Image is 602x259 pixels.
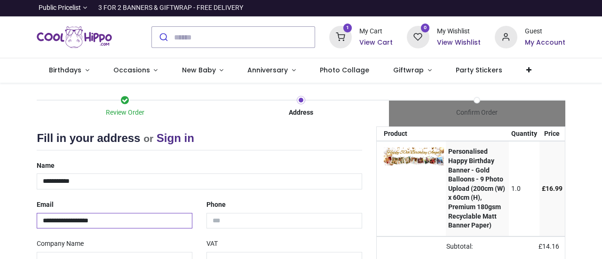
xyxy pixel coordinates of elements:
[157,132,194,144] a: Sign in
[525,38,565,47] a: My Account
[37,158,55,174] label: Name
[113,65,150,75] span: Occasions
[37,197,54,213] label: Email
[49,65,81,75] span: Birthdays
[377,127,446,141] th: Product
[407,33,429,40] a: 0
[525,27,565,36] div: Guest
[368,3,565,13] iframe: Customer reviews powered by Trustpilot
[421,24,430,32] sup: 0
[101,58,170,83] a: Occasions
[37,24,112,50] a: Logo of Cool Hippo
[437,27,481,36] div: My Wishlist
[143,133,153,144] small: or
[389,108,565,118] div: Confirm Order
[546,185,562,192] span: 16.99
[98,3,243,13] div: 3 FOR 2 BANNERS & GIFTWRAP - FREE DELIVERY
[448,148,505,229] strong: Personalised Happy Birthday Banner - Gold Balloons - 9 Photo Upload (200cm (W) x 60cm (H), Premiu...
[539,127,565,141] th: Price
[542,185,562,192] span: £
[320,65,369,75] span: Photo Collage
[377,236,478,257] td: Subtotal:
[39,3,81,13] span: Public Pricelist
[437,38,481,47] a: View Wishlist
[37,3,87,13] a: Public Pricelist
[542,243,559,250] span: 14.16
[539,243,559,250] span: £
[329,33,352,40] a: 1
[170,58,236,83] a: New Baby
[37,58,101,83] a: Birthdays
[236,58,308,83] a: Anniversary
[206,197,226,213] label: Phone
[381,58,444,83] a: Giftwrap
[456,65,502,75] span: Party Stickers
[359,38,393,47] a: View Cart
[37,24,112,50] img: Cool Hippo
[37,132,140,144] span: Fill in your address
[359,27,393,36] div: My Cart
[343,24,352,32] sup: 1
[206,236,218,252] label: VAT
[37,236,84,252] label: Company Name
[247,65,288,75] span: Anniversary
[509,127,539,141] th: Quantity
[511,184,537,194] div: 1.0
[182,65,216,75] span: New Baby
[384,147,444,165] img: Ayl7f1EGmxs2AAAAAElFTkSuQmCC
[213,108,389,118] div: Address
[37,108,213,118] div: Review Order
[393,65,424,75] span: Giftwrap
[152,27,174,47] button: Submit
